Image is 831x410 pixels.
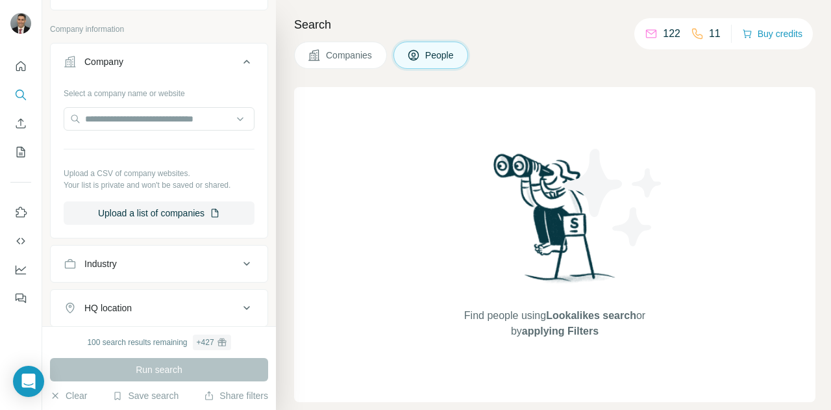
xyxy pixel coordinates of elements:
[87,335,230,350] div: 100 search results remaining
[425,49,455,62] span: People
[555,139,672,256] img: Surfe Illustration - Stars
[522,326,599,337] span: applying Filters
[10,13,31,34] img: Avatar
[663,26,680,42] p: 122
[51,46,267,83] button: Company
[64,83,254,99] div: Select a company name or website
[197,337,214,348] div: + 427
[294,16,815,34] h4: Search
[84,301,132,314] div: HQ location
[10,55,31,78] button: Quick start
[51,292,267,324] button: HQ location
[546,310,636,321] span: Lookalikes search
[84,55,123,68] div: Company
[451,308,658,339] span: Find people using or by
[10,140,31,164] button: My lists
[10,287,31,310] button: Feedback
[112,389,179,402] button: Save search
[10,83,31,107] button: Search
[10,229,31,253] button: Use Surfe API
[10,112,31,135] button: Enrich CSV
[204,389,268,402] button: Share filters
[84,257,117,270] div: Industry
[742,25,802,43] button: Buy credits
[51,248,267,279] button: Industry
[13,366,44,397] div: Open Intercom Messenger
[50,23,268,35] p: Company information
[10,201,31,224] button: Use Surfe on LinkedIn
[10,258,31,281] button: Dashboard
[64,201,254,225] button: Upload a list of companies
[64,168,254,179] p: Upload a CSV of company websites.
[64,179,254,191] p: Your list is private and won't be saved or shared.
[326,49,373,62] span: Companies
[50,389,87,402] button: Clear
[709,26,721,42] p: 11
[488,150,623,295] img: Surfe Illustration - Woman searching with binoculars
